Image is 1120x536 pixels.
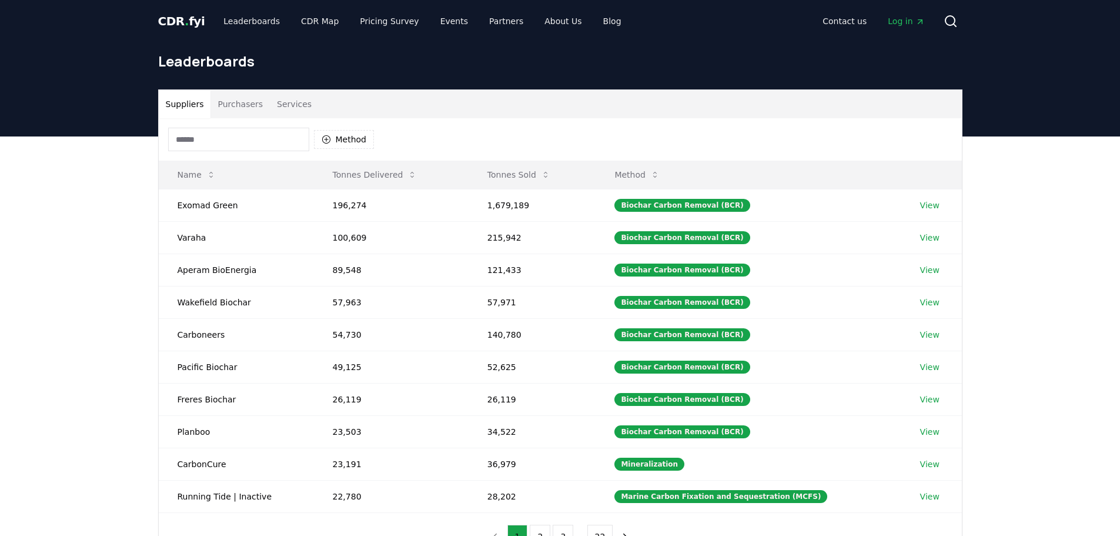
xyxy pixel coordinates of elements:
[614,458,684,471] div: Mineralization
[292,11,348,32] a: CDR Map
[920,232,940,244] a: View
[314,415,469,448] td: 23,503
[469,286,596,318] td: 57,971
[469,189,596,221] td: 1,679,189
[431,11,477,32] a: Events
[614,425,750,438] div: Biochar Carbon Removal (BCR)
[159,415,314,448] td: Planboo
[878,11,934,32] a: Log in
[614,199,750,212] div: Biochar Carbon Removal (BCR)
[210,90,270,118] button: Purchasers
[314,221,469,254] td: 100,609
[159,318,314,351] td: Carboneers
[158,14,205,28] span: CDR fyi
[469,415,596,448] td: 34,522
[888,15,924,27] span: Log in
[469,254,596,286] td: 121,433
[159,383,314,415] td: Freres Biochar
[605,163,669,187] button: Method
[159,90,211,118] button: Suppliers
[314,448,469,480] td: 23,191
[159,351,314,383] td: Pacific Biochar
[813,11,876,32] a: Contact us
[469,448,596,480] td: 36,979
[469,318,596,351] td: 140,780
[920,329,940,341] a: View
[920,426,940,438] a: View
[614,361,750,374] div: Biochar Carbon Removal (BCR)
[614,296,750,309] div: Biochar Carbon Removal (BCR)
[614,393,750,406] div: Biochar Carbon Removal (BCR)
[469,480,596,512] td: 28,202
[469,383,596,415] td: 26,119
[159,221,314,254] td: Varaha
[535,11,591,32] a: About Us
[614,328,750,341] div: Biochar Carbon Removal (BCR)
[920,297,940,308] a: View
[920,361,940,373] a: View
[168,163,225,187] button: Name
[159,189,314,221] td: Exomad Green
[314,286,469,318] td: 57,963
[469,221,596,254] td: 215,942
[920,491,940,502] a: View
[350,11,428,32] a: Pricing Survey
[813,11,934,32] nav: Main
[185,14,189,28] span: .
[314,480,469,512] td: 22,780
[614,490,827,503] div: Marine Carbon Fixation and Sequestration (MCFS)
[314,383,469,415] td: 26,119
[614,231,750,244] div: Biochar Carbon Removal (BCR)
[478,163,560,187] button: Tonnes Sold
[314,189,469,221] td: 196,274
[314,130,375,149] button: Method
[314,254,469,286] td: 89,548
[158,52,962,71] h1: Leaderboards
[314,351,469,383] td: 49,125
[159,480,314,512] td: Running Tide | Inactive
[159,448,314,480] td: CarbonCure
[214,11,289,32] a: Leaderboards
[323,163,427,187] button: Tonnes Delivered
[469,351,596,383] td: 52,625
[159,286,314,318] td: Wakefield Biochar
[214,11,630,32] nav: Main
[920,394,940,405] a: View
[314,318,469,351] td: 54,730
[159,254,314,286] td: Aperam BioEnergia
[158,13,205,29] a: CDR.fyi
[920,199,940,211] a: View
[920,264,940,276] a: View
[270,90,319,118] button: Services
[614,264,750,277] div: Biochar Carbon Removal (BCR)
[594,11,631,32] a: Blog
[480,11,533,32] a: Partners
[920,458,940,470] a: View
